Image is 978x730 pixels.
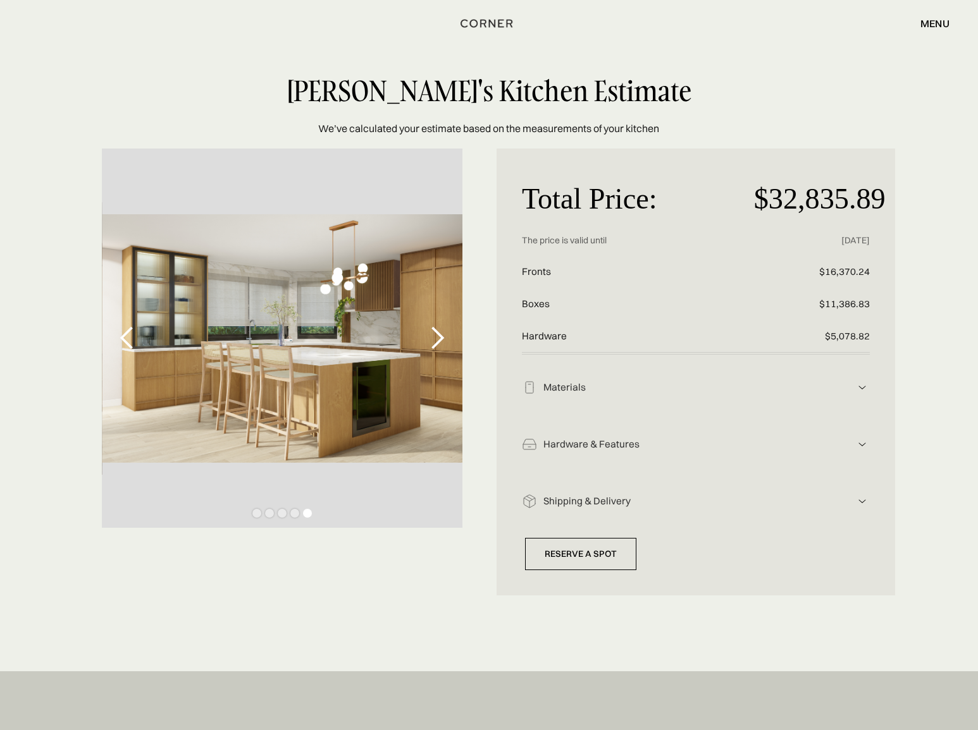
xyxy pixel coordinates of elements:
[525,538,636,570] a: Reserve a Spot
[522,320,754,353] p: Hardware
[920,18,950,28] div: menu
[754,225,870,256] p: [DATE]
[522,288,754,320] p: Boxes
[303,509,312,518] div: Show slide 5 of 5
[318,121,659,136] p: We’ve calculated your estimate based on the measurements of your kitchen
[754,256,870,288] p: $16,370.24
[102,149,152,528] div: previous slide
[412,149,462,528] div: next slide
[102,149,462,528] div: 5 of 5
[252,509,261,518] div: Show slide 1 of 5
[754,320,870,353] p: $5,078.82
[754,174,870,225] p: $32,835.89
[537,381,855,394] div: Materials
[265,509,274,518] div: Show slide 2 of 5
[522,256,754,288] p: Fronts
[537,495,855,508] div: Shipping & Delivery
[290,509,299,518] div: Show slide 4 of 5
[249,76,730,106] div: [PERSON_NAME]'s Kitchen Estimate
[522,225,754,256] p: The price is valid until
[537,438,855,451] div: Hardware & Features
[434,15,543,32] a: home
[908,13,950,34] div: menu
[522,174,754,225] p: Total Price:
[754,288,870,320] p: $11,386.83
[102,149,462,528] div: carousel
[278,509,287,518] div: Show slide 3 of 5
